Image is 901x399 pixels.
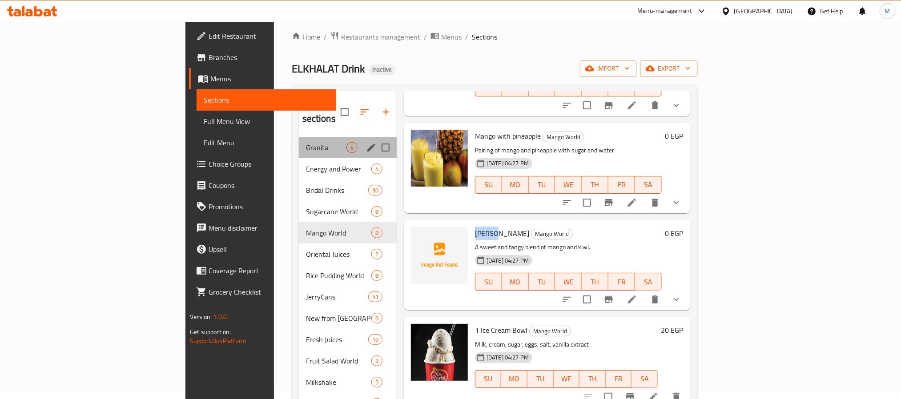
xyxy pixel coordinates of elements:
h6: 0 EGP [665,227,684,239]
div: items [346,142,358,153]
span: Select to update [578,96,596,115]
a: Branches [189,47,336,68]
button: TU [529,176,555,194]
span: 5 [372,378,382,387]
span: FR [609,372,628,385]
span: 6 [372,314,382,323]
span: 4 [372,165,382,173]
img: Mango with pineapple [411,130,468,187]
span: SU [479,178,499,191]
span: Full Menu View [204,116,329,127]
button: SA [635,273,662,291]
span: Edit Restaurant [209,31,329,41]
span: TH [585,275,605,288]
span: MO [506,81,525,94]
button: MO [502,176,529,194]
span: Edit Menu [204,137,329,148]
span: Choice Groups [209,159,329,169]
div: Mango World [531,229,573,239]
img: 1 Ice Cream Bowl [411,324,468,381]
button: export [640,60,698,77]
span: Select all sections [335,103,354,121]
span: Granita [306,142,346,153]
span: Coverage Report [209,265,329,276]
button: Add section [375,101,397,123]
button: MO [501,370,527,388]
li: / [424,32,427,42]
span: TU [531,372,550,385]
div: items [371,164,382,174]
span: SU [479,275,499,288]
a: Edit menu item [627,197,637,208]
span: 7 [372,250,382,259]
div: Mango World [529,326,571,336]
button: WE [554,370,580,388]
button: FR [606,370,632,388]
button: FR [608,176,635,194]
span: [DATE] 04:27 PM [483,256,532,265]
a: Edit menu item [627,294,637,305]
div: Fruit Salad World3 [299,350,397,371]
span: 8 [372,207,382,216]
span: [DATE] 04:27 PM [483,159,532,168]
span: 16 [369,335,382,344]
div: Sugarcane World [306,206,371,217]
button: TH [582,273,608,291]
a: Full Menu View [197,111,336,132]
div: Granita6edit [299,137,397,158]
span: Oriental Juices [306,249,371,259]
a: Coverage Report [189,260,336,281]
a: Menus [430,31,462,43]
span: Inactive [369,66,395,73]
span: Mango with pineapple [475,129,541,143]
span: Menus [441,32,462,42]
div: Sugarcane World8 [299,201,397,222]
div: items [368,334,382,345]
span: 41 [369,293,382,301]
span: Fruit Salad World [306,355,371,366]
button: show more [666,95,687,116]
span: TU [532,178,552,191]
span: SA [639,81,658,94]
button: TU [527,370,554,388]
button: SU [475,176,502,194]
span: Rice Pudding World [306,270,371,281]
span: Upsell [209,244,329,255]
span: Energy and Power [306,164,371,174]
h6: 20 EGP [661,324,684,336]
div: items [371,355,382,366]
span: Milkshake [306,377,371,387]
span: WE [559,81,578,94]
span: Mango World [531,229,572,239]
span: [DATE] 04:27 PM [483,353,532,362]
span: TH [585,81,605,94]
div: Mango World8 [299,222,397,243]
div: Menu-management [638,6,692,16]
button: Branch-specific-item [598,95,619,116]
span: SA [639,275,658,288]
span: FR [612,81,632,94]
button: SU [475,370,501,388]
span: FR [612,275,632,288]
span: export [648,63,691,74]
div: New from [GEOGRAPHIC_DATA]6 [299,307,397,329]
span: JerryCans [306,291,368,302]
span: SA [635,372,654,385]
li: / [465,32,468,42]
button: WE [555,273,582,291]
span: 3 [372,357,382,365]
button: import [580,60,637,77]
p: A sweet and tangy blend of mango and kiwi. [475,242,662,253]
span: Fresh Juices [306,334,368,345]
p: Pairing of mango and pineapple with sugar and water [475,145,662,156]
span: TU [532,275,552,288]
span: Menu disclaimer [209,223,329,233]
p: Milk, cream, sugar, eggs, salt, vanilla extract [475,339,658,350]
button: edit [365,141,378,154]
span: 8 [372,271,382,280]
span: WE [557,372,576,385]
